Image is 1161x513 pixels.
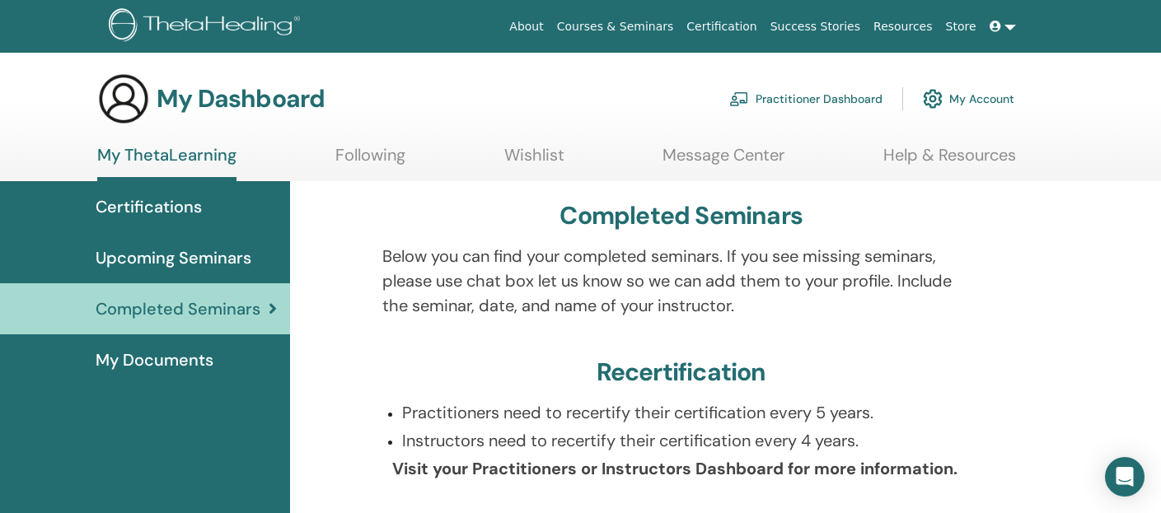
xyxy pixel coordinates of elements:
[335,145,405,177] a: Following
[729,91,749,106] img: chalkboard-teacher.svg
[939,12,983,42] a: Store
[729,81,882,117] a: Practitioner Dashboard
[680,12,763,42] a: Certification
[97,145,236,181] a: My ThetaLearning
[402,428,981,453] p: Instructors need to recertify their certification every 4 years.
[867,12,939,42] a: Resources
[157,84,325,114] h3: My Dashboard
[96,347,213,372] span: My Documents
[923,85,943,113] img: cog.svg
[1105,457,1145,497] div: Open Intercom Messenger
[550,12,681,42] a: Courses & Seminars
[503,12,550,42] a: About
[764,12,867,42] a: Success Stories
[923,81,1014,117] a: My Account
[96,194,202,219] span: Certifications
[597,357,766,387] h3: Recertification
[402,400,981,425] p: Practitioners need to recertify their certification every 5 years.
[96,296,260,321] span: Completed Seminars
[97,72,150,125] img: generic-user-icon.jpg
[662,145,784,177] a: Message Center
[504,145,564,177] a: Wishlist
[392,458,957,479] b: Visit your Practitioners or Instructors Dashboard for more information.
[883,145,1016,177] a: Help & Resources
[382,244,981,318] p: Below you can find your completed seminars. If you see missing seminars, please use chat box let ...
[109,8,306,45] img: logo.png
[96,245,251,270] span: Upcoming Seminars
[559,201,803,231] h3: Completed Seminars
